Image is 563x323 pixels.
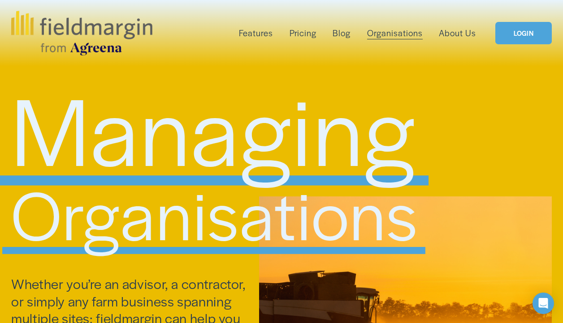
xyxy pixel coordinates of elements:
div: Open Intercom Messenger [533,293,554,314]
span: Organisations [11,165,419,260]
a: LOGIN [495,22,552,45]
a: Organisations [367,26,423,40]
span: Features [239,27,273,39]
a: folder dropdown [239,26,273,40]
span: Managing [11,61,417,194]
img: fieldmargin.com [11,11,152,55]
a: Pricing [290,26,316,40]
a: About Us [439,26,476,40]
a: Blog [333,26,351,40]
